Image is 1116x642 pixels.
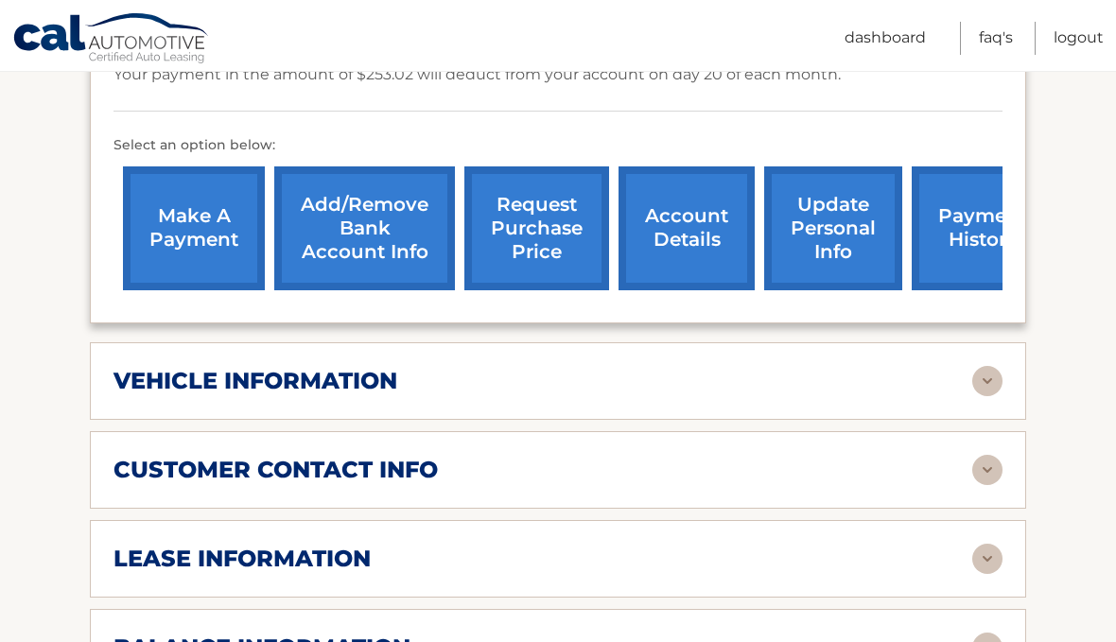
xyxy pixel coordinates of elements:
[764,166,902,290] a: update personal info
[274,166,455,290] a: Add/Remove bank account info
[972,455,1003,485] img: accordion-rest.svg
[845,22,926,55] a: Dashboard
[113,134,1003,157] p: Select an option below:
[113,545,371,573] h2: lease information
[113,61,841,88] p: Your payment in the amount of $253.02 will deduct from your account on day 20 of each month.
[113,456,438,484] h2: customer contact info
[912,166,1054,290] a: payment history
[972,544,1003,574] img: accordion-rest.svg
[464,166,609,290] a: request purchase price
[979,22,1013,55] a: FAQ's
[123,166,265,290] a: make a payment
[12,12,211,67] a: Cal Automotive
[113,367,397,395] h2: vehicle information
[972,366,1003,396] img: accordion-rest.svg
[1054,22,1104,55] a: Logout
[619,166,755,290] a: account details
